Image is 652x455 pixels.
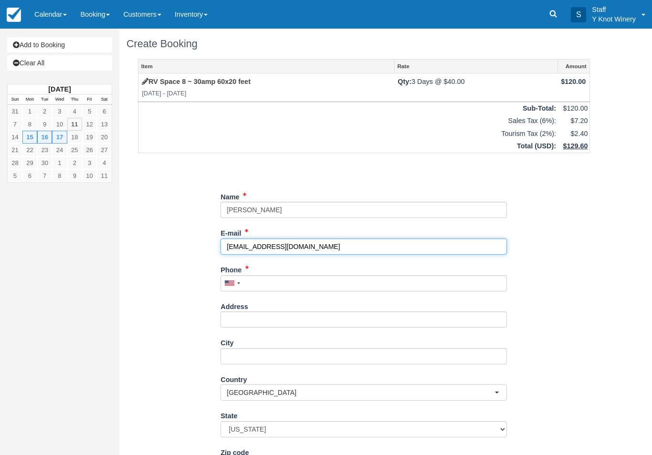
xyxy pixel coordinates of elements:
u: $129.60 [563,142,588,150]
a: 15 [22,131,37,144]
th: Sat [97,94,112,105]
a: 13 [97,118,112,131]
img: checkfront-main-nav-mini-logo.png [7,8,21,22]
a: RV Space 8 ~ 30amp 60x20 feet [142,78,251,85]
a: 23 [37,144,52,156]
td: $7.20 [557,114,589,127]
a: 29 [22,156,37,169]
a: Rate [395,60,557,73]
a: 9 [37,118,52,131]
a: 11 [97,169,112,182]
a: Add to Booking [7,37,112,52]
a: 10 [82,169,97,182]
a: 30 [37,156,52,169]
td: Sales Tax (6%): [138,114,558,127]
a: 10 [52,118,67,131]
th: Mon [22,94,37,105]
a: 31 [8,105,22,118]
label: City [221,335,233,348]
a: 8 [22,118,37,131]
label: Phone [221,262,242,275]
a: 27 [97,144,112,156]
a: 28 [8,156,22,169]
a: 11 [67,118,82,131]
span: USD [537,142,551,150]
a: Item [138,60,394,73]
th: Tue [37,94,52,105]
a: 3 [52,105,67,118]
a: 14 [8,131,22,144]
a: 4 [67,105,82,118]
a: 2 [37,105,52,118]
td: Tourism Tax (2%): [138,127,558,140]
a: 16 [37,131,52,144]
a: 1 [52,156,67,169]
a: 21 [8,144,22,156]
label: Name [221,189,239,202]
label: E-mail [221,225,241,238]
strong: [DATE] [48,85,71,93]
label: State [221,408,237,421]
strong: Qty [398,78,411,85]
a: 19 [82,131,97,144]
h1: Create Booking [126,38,601,50]
a: 12 [82,118,97,131]
a: 26 [82,144,97,156]
strong: Total ( ): [517,142,556,150]
a: 2 [67,156,82,169]
a: 1 [22,105,37,118]
td: $2.40 [557,127,589,140]
a: 5 [82,105,97,118]
a: Amount [558,60,589,73]
a: 9 [67,169,82,182]
a: 20 [97,131,112,144]
a: 3 [82,156,97,169]
button: [GEOGRAPHIC_DATA] [221,384,507,401]
a: 5 [8,169,22,182]
a: 18 [67,131,82,144]
a: Clear All [7,55,112,71]
label: Address [221,299,248,312]
a: 25 [67,144,82,156]
em: [DATE] - [DATE] [142,89,391,98]
strong: Sub-Total: [523,104,556,112]
a: 6 [22,169,37,182]
div: S [571,7,586,22]
p: Y Knot Winery [592,14,636,24]
a: 17 [52,131,67,144]
a: 22 [22,144,37,156]
p: Staff [592,5,636,14]
td: 3 Days @ $40.00 [394,73,557,102]
a: 7 [8,118,22,131]
a: 24 [52,144,67,156]
a: 7 [37,169,52,182]
th: Thu [67,94,82,105]
th: Sun [8,94,22,105]
a: 8 [52,169,67,182]
td: $120.00 [557,73,589,102]
th: Fri [82,94,97,105]
label: Country [221,372,247,385]
div: United States: +1 [221,276,243,291]
a: 6 [97,105,112,118]
th: Wed [52,94,67,105]
td: $120.00 [557,102,589,114]
span: [GEOGRAPHIC_DATA] [227,388,494,397]
a: 4 [97,156,112,169]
